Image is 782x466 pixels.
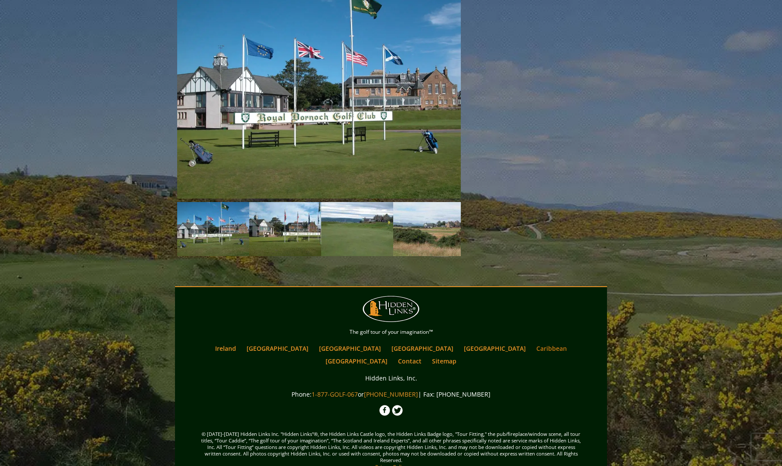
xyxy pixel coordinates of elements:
a: Ireland [211,342,240,355]
img: Twitter [392,405,403,416]
p: Hidden Links, Inc. [177,373,605,384]
p: Phone: or | Fax: [PHONE_NUMBER] [177,389,605,400]
a: Contact [394,355,426,367]
a: [GEOGRAPHIC_DATA] [242,342,313,355]
a: Caribbean [532,342,571,355]
p: The golf tour of your imagination™ [177,327,605,337]
a: [PHONE_NUMBER] [364,390,418,398]
img: Facebook [379,405,390,416]
a: [GEOGRAPHIC_DATA] [460,342,530,355]
a: [GEOGRAPHIC_DATA] [315,342,385,355]
a: [GEOGRAPHIC_DATA] [321,355,392,367]
a: Sitemap [428,355,461,367]
a: [GEOGRAPHIC_DATA] [387,342,458,355]
a: 1-877-GOLF-067 [312,390,358,398]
